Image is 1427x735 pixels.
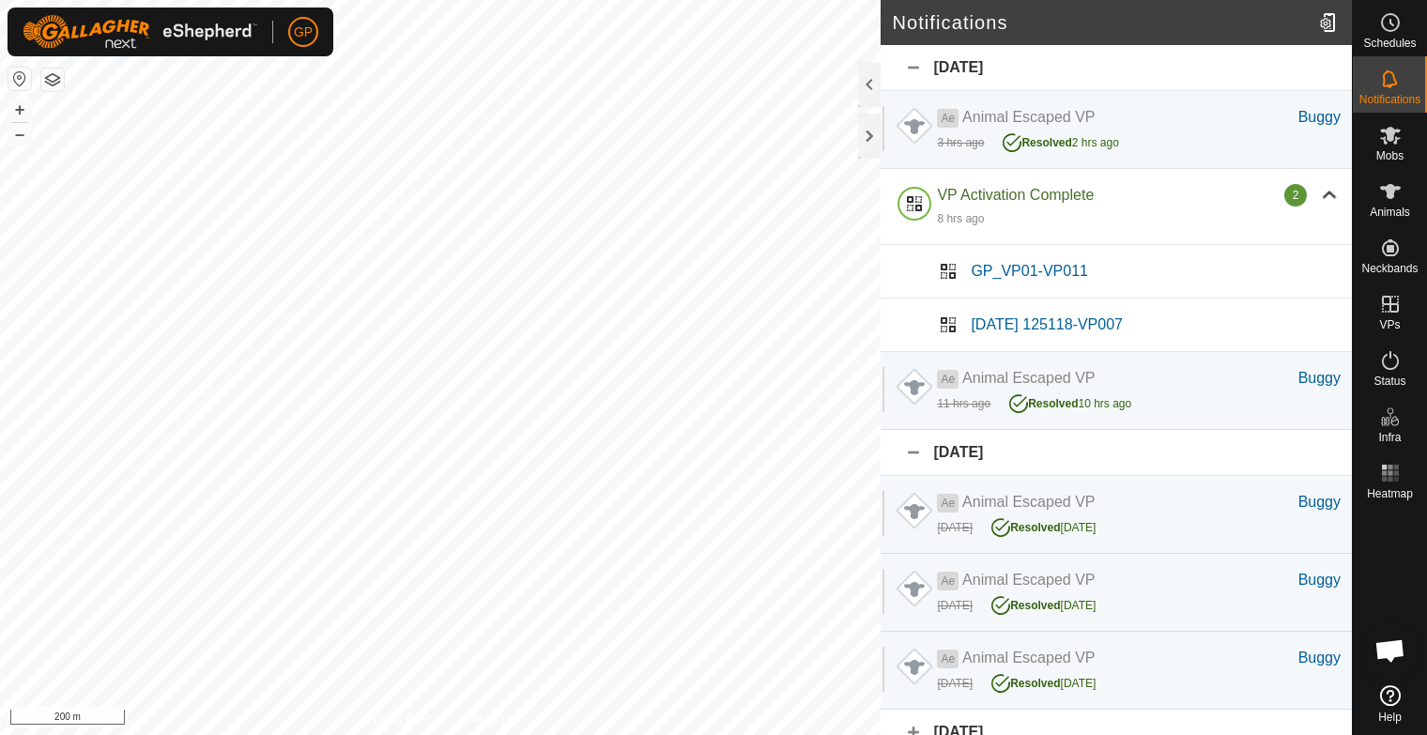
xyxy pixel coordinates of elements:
[1284,184,1307,207] div: 2
[1361,263,1418,274] span: Neckbands
[962,494,1095,510] span: Animal Escaped VP
[1298,647,1341,669] div: Buggy
[1378,432,1401,443] span: Infra
[1010,521,1060,534] span: Resolved
[1359,94,1420,105] span: Notifications
[1353,678,1427,730] a: Help
[23,15,257,49] img: Gallagher Logo
[971,263,1088,279] span: GP_VP01-VP011
[1298,367,1341,390] div: Buggy
[294,23,313,42] span: GP
[881,430,1352,476] div: [DATE]
[962,572,1095,588] span: Animal Escaped VP
[937,395,990,412] div: 11 hrs ago
[41,69,64,91] button: Map Layers
[937,494,959,513] span: Ae
[8,99,31,121] button: +
[937,210,984,227] div: 8 hrs ago
[962,370,1095,386] span: Animal Escaped VP
[1373,375,1405,387] span: Status
[881,45,1352,91] div: [DATE]
[1298,569,1341,591] div: Buggy
[937,572,959,590] span: Ae
[892,11,1311,34] h2: Notifications
[366,711,437,727] a: Privacy Policy
[937,597,973,614] div: [DATE]
[1009,390,1131,412] div: 10 hrs ago
[937,519,973,536] div: [DATE]
[1379,319,1400,330] span: VPs
[1367,488,1413,499] span: Heatmap
[1362,622,1419,679] div: Open chat
[8,123,31,145] button: –
[937,650,959,668] span: Ae
[962,650,1095,666] span: Animal Escaped VP
[1376,150,1404,161] span: Mobs
[1010,599,1060,612] span: Resolved
[937,109,959,128] span: Ae
[1370,207,1410,218] span: Animals
[1298,106,1341,129] div: Buggy
[1003,129,1118,151] div: 2 hrs ago
[971,316,1123,332] span: [DATE] 125118-VP007
[1363,38,1416,49] span: Schedules
[1021,136,1071,149] span: Resolved
[937,187,1094,203] span: VP Activation Complete
[991,513,1096,536] div: [DATE]
[1298,491,1341,513] div: Buggy
[991,591,1096,614] div: [DATE]
[937,370,959,389] span: Ae
[937,134,984,151] div: 3 hrs ago
[459,711,514,727] a: Contact Us
[8,68,31,90] button: Reset Map
[1010,677,1060,690] span: Resolved
[1378,712,1402,723] span: Help
[991,669,1096,692] div: [DATE]
[962,109,1095,125] span: Animal Escaped VP
[1028,397,1078,410] span: Resolved
[937,675,973,692] div: [DATE]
